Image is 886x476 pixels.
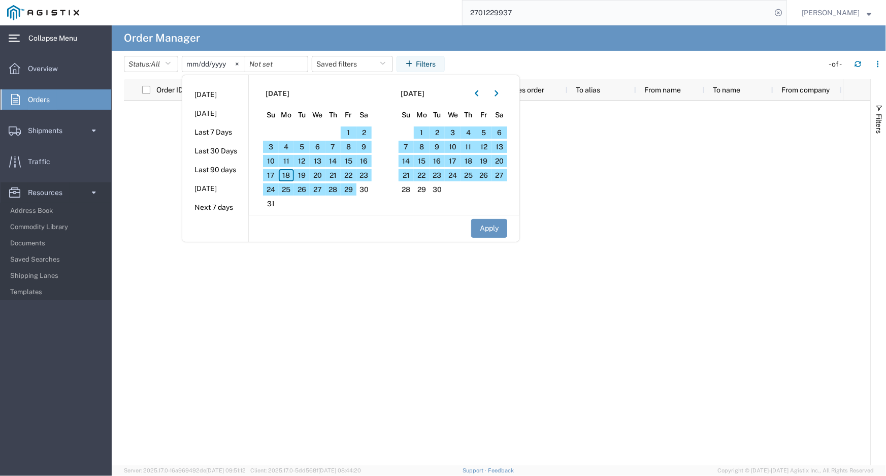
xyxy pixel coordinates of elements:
[28,58,65,79] span: Overview
[182,123,248,142] li: Last 7 Days
[488,467,514,473] a: Feedback
[124,467,246,473] span: Server: 2025.17.0-16a969492de
[294,169,310,181] span: 19
[356,155,372,167] span: 16
[263,155,279,167] span: 10
[430,110,445,120] span: Tu
[294,183,310,196] span: 26
[310,155,325,167] span: 13
[491,126,507,139] span: 6
[263,169,279,181] span: 17
[318,467,361,473] span: [DATE] 08:44:20
[356,183,372,196] span: 30
[10,249,104,270] span: Saved Searches
[430,183,445,196] span: 30
[1,58,111,79] a: Overview
[341,141,356,153] span: 8
[325,155,341,167] span: 14
[507,86,544,94] span: Sales order
[156,86,183,94] span: Order ID
[463,467,488,473] a: Support
[491,141,507,153] span: 13
[461,141,476,153] span: 11
[7,5,79,20] img: logo
[312,56,393,72] button: Saved filters
[491,110,507,120] span: Sa
[463,1,771,25] input: Search for shipment number, reference number
[245,56,308,72] input: Not set
[10,266,104,286] span: Shipping Lanes
[414,169,430,181] span: 22
[399,141,414,153] span: 7
[266,88,289,99] span: [DATE]
[279,110,294,120] span: Mo
[10,201,104,221] span: Address Book
[476,126,492,139] span: 5
[356,126,372,139] span: 2
[10,233,104,253] span: Documents
[310,183,325,196] span: 27
[28,120,70,141] span: Shipments
[310,110,325,120] span: We
[461,126,476,139] span: 4
[325,110,341,120] span: Th
[445,126,461,139] span: 3
[10,217,104,237] span: Commodity Library
[279,169,294,181] span: 18
[399,110,414,120] span: Su
[399,155,414,167] span: 14
[341,110,356,120] span: Fr
[399,169,414,181] span: 21
[263,141,279,153] span: 3
[310,169,325,181] span: 20
[325,183,341,196] span: 28
[476,141,492,153] span: 12
[182,85,248,104] li: [DATE]
[341,169,356,181] span: 22
[279,155,294,167] span: 11
[28,182,70,203] span: Resources
[28,89,57,110] span: Orders
[124,25,200,51] h4: Order Manager
[445,110,461,120] span: We
[476,155,492,167] span: 19
[430,126,445,139] span: 2
[250,467,361,473] span: Client: 2025.17.0-5dd568f
[182,198,248,217] li: Next 7 days
[445,169,461,181] span: 24
[279,183,294,196] span: 25
[124,56,178,72] button: Status:All
[294,110,310,120] span: Tu
[430,169,445,181] span: 23
[430,155,445,167] span: 16
[491,169,507,181] span: 27
[476,169,492,181] span: 26
[294,155,310,167] span: 12
[445,155,461,167] span: 17
[414,126,430,139] span: 1
[414,155,430,167] span: 15
[829,59,846,70] div: - of -
[325,169,341,181] span: 21
[461,169,476,181] span: 25
[206,467,246,473] span: [DATE] 09:51:12
[151,60,160,68] span: All
[356,169,372,181] span: 23
[414,110,430,120] span: Mo
[414,141,430,153] span: 8
[182,142,248,161] li: Last 30 Days
[28,151,57,172] span: Traffic
[263,198,279,210] span: 31
[341,126,356,139] span: 1
[430,141,445,153] span: 9
[279,141,294,153] span: 4
[461,155,476,167] span: 18
[717,466,874,475] span: Copyright © [DATE]-[DATE] Agistix Inc., All Rights Reserved
[263,110,279,120] span: Su
[781,86,830,94] span: From company
[875,114,883,134] span: Filters
[414,183,430,196] span: 29
[341,183,356,196] span: 29
[356,141,372,153] span: 9
[310,141,325,153] span: 6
